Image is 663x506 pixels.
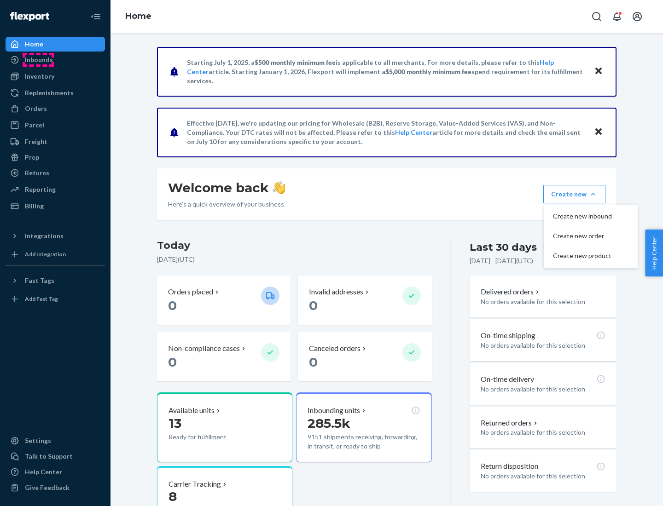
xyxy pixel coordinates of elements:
[6,480,105,495] button: Give Feedback
[6,247,105,262] a: Add Integration
[309,343,361,354] p: Canceled orders
[25,185,56,194] div: Reporting
[6,199,105,213] a: Billing
[6,449,105,464] a: Talk to Support
[593,65,605,78] button: Close
[273,181,285,194] img: hand-wave emoji
[25,88,74,98] div: Replenishments
[645,230,663,276] button: Help Center
[543,185,605,203] button: Create newCreate new inboundCreate new orderCreate new product
[25,231,64,241] div: Integrations
[168,179,285,196] h1: Welcome back
[6,118,105,132] a: Parcel
[553,253,612,259] span: Create new product
[168,354,177,370] span: 0
[25,121,44,130] div: Parcel
[157,255,432,264] p: [DATE] ( UTC )
[169,479,221,489] p: Carrier Tracking
[25,72,54,81] div: Inventory
[298,276,431,325] button: Invalid addresses 0
[296,392,431,462] button: Inbounding units285.5k9151 shipments receiving, forwarding, in transit, or ready to ship
[168,298,177,313] span: 0
[546,226,636,246] button: Create new order
[10,12,49,21] img: Flexport logo
[6,465,105,479] a: Help Center
[157,238,432,253] h3: Today
[157,332,291,381] button: Non-compliance cases 0
[6,292,105,306] a: Add Fast Tag
[470,240,537,254] div: Last 30 days
[481,385,605,394] p: No orders available for this selection
[25,153,39,162] div: Prep
[6,69,105,84] a: Inventory
[553,213,612,219] span: Create new inbound
[481,374,534,385] p: On-time delivery
[168,287,213,297] p: Orders placed
[481,471,605,481] p: No orders available for this selection
[395,128,432,136] a: Help Center
[125,11,151,21] a: Home
[187,119,585,146] p: Effective [DATE], we're updating our pricing for Wholesale (B2B), Reserve Storage, Value-Added Se...
[6,37,105,52] a: Home
[169,405,215,416] p: Available units
[481,428,605,437] p: No orders available for this selection
[118,3,159,30] ol: breadcrumbs
[309,354,318,370] span: 0
[6,150,105,165] a: Prep
[255,58,336,66] span: $500 monthly minimum fee
[546,246,636,266] button: Create new product
[481,330,535,341] p: On-time shipping
[6,134,105,149] a: Freight
[25,483,70,492] div: Give Feedback
[481,297,605,306] p: No orders available for this selection
[6,166,105,180] a: Returns
[481,461,538,471] p: Return disposition
[169,415,181,431] span: 13
[169,489,177,504] span: 8
[481,418,539,428] button: Returned orders
[25,168,49,178] div: Returns
[481,287,541,297] button: Delivered orders
[298,332,431,381] button: Canceled orders 0
[553,233,612,239] span: Create new order
[593,126,605,139] button: Close
[6,101,105,116] a: Orders
[6,52,105,67] a: Inbounds
[25,276,54,285] div: Fast Tags
[25,201,44,211] div: Billing
[157,276,291,325] button: Orders placed 0
[481,341,605,350] p: No orders available for this selection
[25,40,43,49] div: Home
[309,287,363,297] p: Invalid addresses
[157,392,292,462] button: Available units13Ready for fulfillment
[87,7,105,26] button: Close Navigation
[25,104,47,113] div: Orders
[608,7,626,26] button: Open notifications
[470,256,533,265] p: [DATE] - [DATE] ( UTC )
[628,7,646,26] button: Open account menu
[6,433,105,448] a: Settings
[168,200,285,209] p: Here’s a quick overview of your business
[25,467,62,477] div: Help Center
[25,137,47,146] div: Freight
[169,432,254,442] p: Ready for fulfillment
[6,86,105,100] a: Replenishments
[187,58,585,86] p: Starting July 1, 2025, a is applicable to all merchants. For more details, please refer to this a...
[25,250,66,258] div: Add Integration
[546,207,636,226] button: Create new inbound
[308,405,360,416] p: Inbounding units
[309,298,318,313] span: 0
[25,295,58,303] div: Add Fast Tag
[25,436,51,445] div: Settings
[308,432,420,451] p: 9151 shipments receiving, forwarding, in transit, or ready to ship
[6,229,105,243] button: Integrations
[168,343,240,354] p: Non-compliance cases
[587,7,606,26] button: Open Search Box
[308,415,350,431] span: 285.5k
[25,452,73,461] div: Talk to Support
[385,68,471,75] span: $5,000 monthly minimum fee
[6,182,105,197] a: Reporting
